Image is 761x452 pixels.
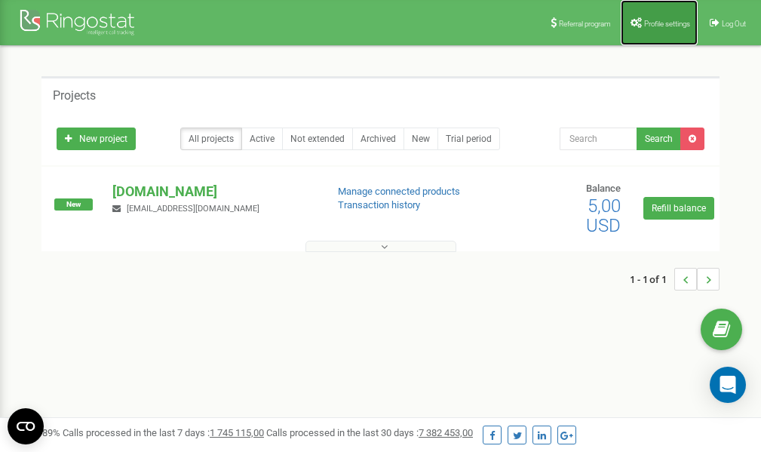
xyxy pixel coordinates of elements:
[112,182,313,201] p: [DOMAIN_NAME]
[644,20,690,28] span: Profile settings
[586,183,621,194] span: Balance
[352,128,404,150] a: Archived
[437,128,500,150] a: Trial period
[630,268,674,291] span: 1 - 1 of 1
[266,427,473,438] span: Calls processed in the last 30 days :
[560,128,637,150] input: Search
[710,367,746,403] div: Open Intercom Messenger
[63,427,264,438] span: Calls processed in the last 7 days :
[8,408,44,444] button: Open CMP widget
[630,253,720,306] nav: ...
[53,89,96,103] h5: Projects
[57,128,136,150] a: New project
[722,20,746,28] span: Log Out
[54,198,93,211] span: New
[637,128,681,150] button: Search
[180,128,242,150] a: All projects
[338,199,420,211] a: Transaction history
[282,128,353,150] a: Not extended
[127,204,259,214] span: [EMAIL_ADDRESS][DOMAIN_NAME]
[404,128,438,150] a: New
[241,128,283,150] a: Active
[419,427,473,438] u: 7 382 453,00
[559,20,611,28] span: Referral program
[643,197,714,220] a: Refill balance
[338,186,460,197] a: Manage connected products
[586,195,621,236] span: 5,00 USD
[210,427,264,438] u: 1 745 115,00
